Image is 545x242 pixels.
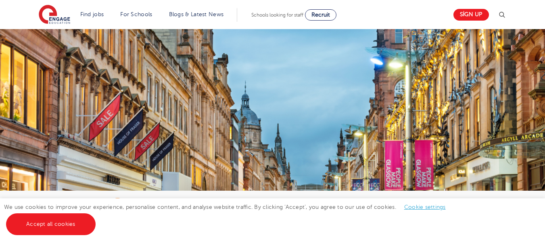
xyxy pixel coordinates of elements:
span: We use cookies to improve your experience, personalise content, and analyse website traffic. By c... [4,204,454,227]
a: Blogs & Latest News [169,11,224,17]
a: Accept all cookies [6,213,96,235]
a: For Schools [120,11,152,17]
a: Recruit [305,9,336,21]
a: Cookie settings [404,204,446,210]
span: Schools looking for staff [251,12,303,18]
a: Sign up [453,9,489,21]
a: Find jobs [80,11,104,17]
img: Engage Education [39,5,70,25]
span: Recruit [311,12,330,18]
